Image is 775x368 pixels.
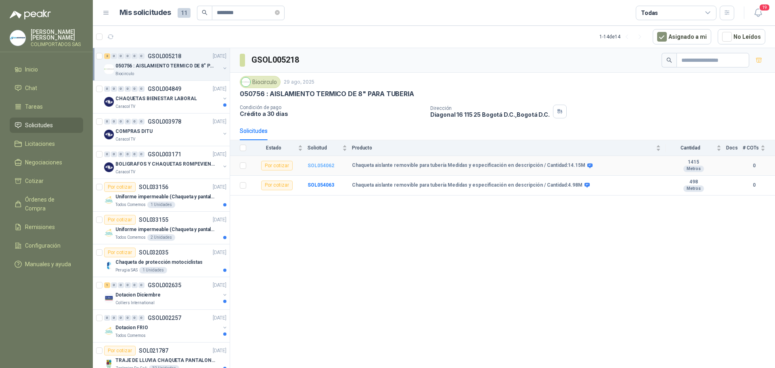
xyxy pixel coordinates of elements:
[213,347,226,355] p: [DATE]
[31,29,83,40] p: [PERSON_NAME] [PERSON_NAME]
[653,29,711,44] button: Asignado a mi
[240,110,424,117] p: Crédito a 30 días
[213,314,226,322] p: [DATE]
[118,315,124,321] div: 0
[275,9,280,17] span: close-circle
[115,103,135,110] p: Caracol TV
[10,99,83,114] a: Tareas
[430,105,550,111] p: Dirección
[213,249,226,257] p: [DATE]
[104,326,114,336] img: Company Logo
[111,315,117,321] div: 0
[118,151,124,157] div: 0
[115,71,134,77] p: Biocirculo
[132,282,138,288] div: 0
[641,8,658,17] div: Todas
[261,161,293,170] div: Por cotizar
[213,183,226,191] p: [DATE]
[148,53,181,59] p: GSOL005218
[308,163,334,168] a: SOL054062
[759,4,770,11] span: 19
[25,177,44,185] span: Cotizar
[10,257,83,272] a: Manuales y ayuda
[125,86,131,92] div: 0
[104,86,110,92] div: 0
[111,151,117,157] div: 0
[213,85,226,93] p: [DATE]
[251,145,296,151] span: Estado
[132,315,138,321] div: 0
[148,151,181,157] p: GSOL003171
[111,53,117,59] div: 0
[104,261,114,270] img: Company Logo
[104,117,228,143] a: 0 0 0 0 0 0 GSOL003978[DATE] Company LogoCOMPRAS DITUCaracol TV
[115,62,216,70] p: 050756 : AISLAMIENTO TERMICO DE 8" PARA TUBERIA
[25,84,37,93] span: Chat
[132,151,138,157] div: 0
[10,155,83,170] a: Negociaciones
[93,212,230,244] a: Por cotizarSOL033155[DATE] Company LogoUniforme impermeable (Chaqueta y pantalón) para motorizado...
[93,179,230,212] a: Por cotizarSOL033156[DATE] Company LogoUniforme impermeable (Chaqueta y pantalón) para motorizado...
[115,202,146,208] p: Todos Comemos
[139,184,168,190] p: SOL033156
[115,267,138,273] p: Perugia SAS
[115,136,135,143] p: Caracol TV
[104,53,110,59] div: 2
[25,139,55,148] span: Licitaciones
[139,267,167,273] div: 1 Unidades
[93,244,230,277] a: Por cotizarSOL032035[DATE] Company LogoChaqueta de protección motociclistasPerugia SAS1 Unidades
[104,228,114,238] img: Company Logo
[10,118,83,133] a: Solicitudes
[147,202,175,208] div: 1 Unidades
[115,259,203,266] p: Chaqueta de protección motociclistas
[104,84,228,110] a: 0 0 0 0 0 0 GSOL004849[DATE] Company LogoCHAQUETAS BIENESTAR LABORALCaracol TV
[111,282,117,288] div: 0
[125,53,131,59] div: 0
[125,119,131,124] div: 0
[251,54,300,66] h3: GSOL005218
[352,162,585,169] b: Chaqueta aislante removible para tubería Medidas y especificación en descripción / Cantidad:14.15M
[104,215,136,225] div: Por cotizar
[25,65,38,74] span: Inicio
[139,250,168,255] p: SOL032035
[104,248,136,257] div: Por cotizar
[118,119,124,124] div: 0
[275,10,280,15] span: close-circle
[666,140,726,156] th: Cantidad
[25,158,62,167] span: Negociaciones
[147,234,175,241] div: 2 Unidades
[148,315,181,321] p: GSOL002257
[10,62,83,77] a: Inicio
[138,282,145,288] div: 0
[251,140,308,156] th: Estado
[240,105,424,110] p: Condición de pago
[115,291,161,299] p: Dotacion Diciembre
[352,145,654,151] span: Producto
[115,95,197,103] p: CHAQUETAS BIENESTAR LABORAL
[138,151,145,157] div: 0
[138,119,145,124] div: 0
[352,140,666,156] th: Producto
[743,140,775,156] th: # COTs
[138,53,145,59] div: 0
[115,324,148,332] p: Dotacion FRIO
[118,53,124,59] div: 0
[125,282,131,288] div: 0
[308,182,334,188] a: SOL054063
[718,29,765,44] button: No Leídos
[104,346,136,355] div: Por cotizar
[10,238,83,253] a: Configuración
[25,121,53,130] span: Solicitudes
[104,119,110,124] div: 0
[115,234,146,241] p: Todos Comemos
[104,313,228,339] a: 0 0 0 0 0 0 GSOL002257[DATE] Company LogoDotacion FRIOTodos Comemos
[308,140,352,156] th: Solicitud
[104,280,228,306] a: 1 0 0 0 0 0 GSOL002635[DATE] Company LogoDotacion DiciembreColliers International
[241,78,250,86] img: Company Logo
[139,217,168,223] p: SOL033155
[10,80,83,96] a: Chat
[25,195,75,213] span: Órdenes de Compra
[25,241,61,250] span: Configuración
